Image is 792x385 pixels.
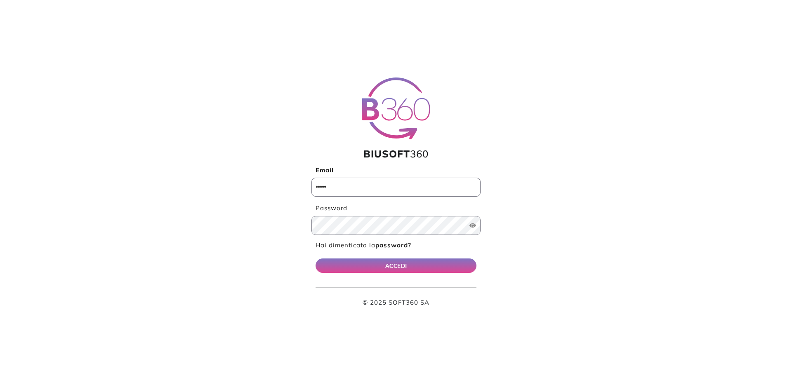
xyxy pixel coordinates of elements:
p: © 2025 SOFT360 SA [316,298,476,308]
button: ACCEDI [316,258,476,273]
a: Hai dimenticato lapassword? [316,241,411,249]
b: password? [375,241,411,249]
b: Email [316,166,334,174]
h1: 360 [311,148,481,160]
span: BIUSOFT [363,148,410,160]
label: Password [311,204,481,213]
